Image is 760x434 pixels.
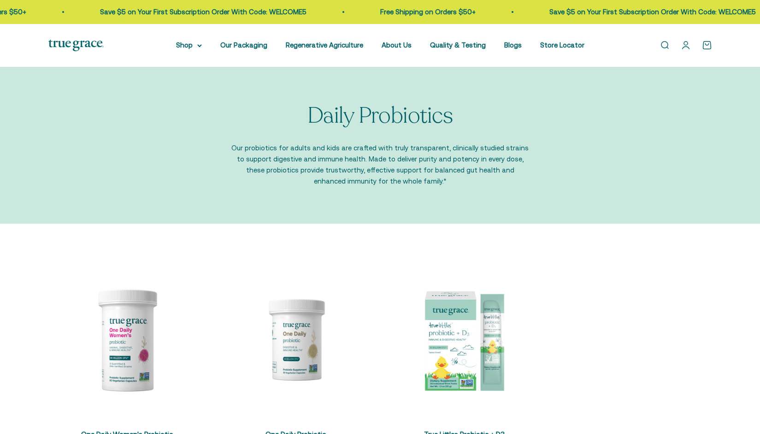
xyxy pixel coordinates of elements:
[217,261,375,418] img: Daily Probiotic forDigestive and Immune Support:* - 90 Billion CFU at time of manufacturing (30 B...
[548,6,755,18] p: Save $5 on Your First Subscription Order With Code: WELCOME5
[430,41,486,49] a: Quality & Testing
[286,41,363,49] a: Regenerative Agriculture
[540,41,584,49] a: Store Locator
[220,41,267,49] a: Our Packaging
[386,261,543,418] img: Vitamin D is essential for your little one’s development and immune health, and it can be tricky ...
[307,104,453,128] p: Daily Probiotics
[230,143,530,187] p: Our probiotics for adults and kids are crafted with truly transparent, clinically studied strains...
[504,41,522,49] a: Blogs
[48,261,206,418] img: Daily Probiotic for Women's Vaginal, Digestive, and Immune Support* - 90 Billion CFU at time of m...
[99,6,306,18] p: Save $5 on Your First Subscription Order With Code: WELCOME5
[382,41,412,49] a: About Us
[176,40,202,51] summary: Shop
[379,8,475,16] a: Free Shipping on Orders $50+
